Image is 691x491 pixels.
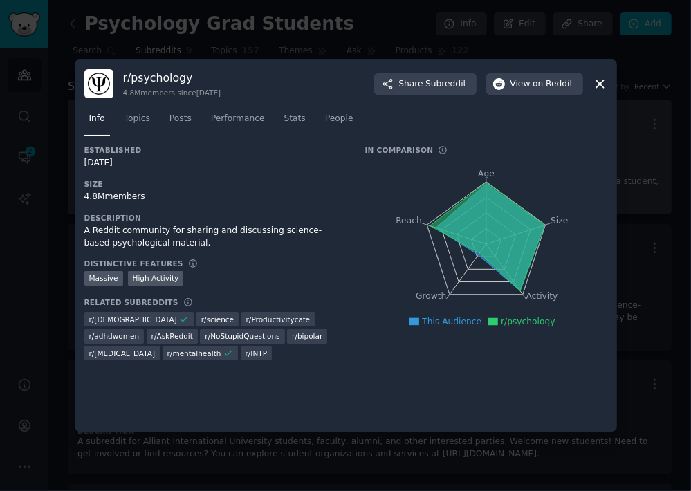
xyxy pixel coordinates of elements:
span: r/ AskReddit [151,331,193,341]
span: Topics [125,113,150,125]
span: r/ INTP [246,349,268,358]
a: Info [84,108,110,136]
span: r/ [DEMOGRAPHIC_DATA] [89,315,177,324]
h3: r/ psychology [123,71,221,85]
h3: Description [84,213,346,223]
button: Viewon Reddit [486,73,583,95]
span: View [510,78,573,91]
div: A Reddit community for sharing and discussing science-based psychological material. [84,225,346,249]
span: Share [398,78,466,91]
span: Info [89,113,105,125]
h3: Established [84,145,346,155]
button: ShareSubreddit [374,73,476,95]
div: 4.8M members [84,191,346,203]
span: r/ bipolar [292,331,322,341]
span: r/ mentalhealth [167,349,221,358]
h3: Size [84,179,346,189]
tspan: Size [551,216,568,225]
a: People [320,108,358,136]
div: [DATE] [84,157,346,169]
span: r/ science [201,315,234,324]
span: Subreddit [425,78,466,91]
tspan: Growth [416,292,446,302]
h3: In Comparison [365,145,434,155]
tspan: Reach [396,216,422,225]
tspan: Activity [526,292,558,302]
span: Posts [169,113,192,125]
div: High Activity [128,271,184,286]
span: This Audience [422,317,481,326]
tspan: Age [478,169,495,178]
span: r/ [MEDICAL_DATA] [89,349,156,358]
img: psychology [84,69,113,98]
a: Posts [165,108,196,136]
a: Topics [120,108,155,136]
a: Performance [206,108,270,136]
h3: Related Subreddits [84,297,178,307]
span: r/ NoStupidQuestions [205,331,279,341]
span: on Reddit [533,78,573,91]
span: r/ Productivitycafe [246,315,310,324]
div: Massive [84,271,123,286]
span: Performance [211,113,265,125]
div: 4.8M members since [DATE] [123,88,221,98]
span: r/psychology [501,317,555,326]
span: Stats [284,113,306,125]
h3: Distinctive Features [84,259,183,268]
a: Stats [279,108,311,136]
span: r/ adhdwomen [89,331,140,341]
span: People [325,113,353,125]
